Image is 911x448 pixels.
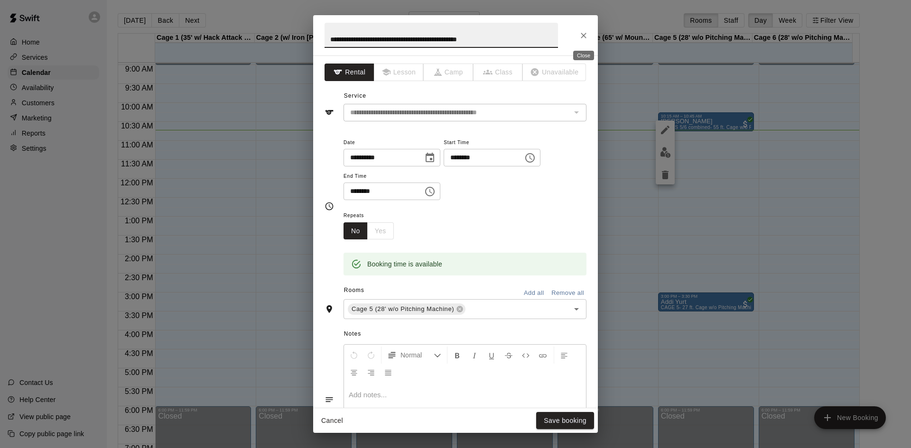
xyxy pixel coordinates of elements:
[344,210,401,222] span: Repeats
[363,347,379,364] button: Redo
[344,222,368,240] button: No
[420,148,439,167] button: Choose date, selected date is Sep 14, 2025
[535,347,551,364] button: Insert Link
[363,364,379,381] button: Right Align
[573,51,594,60] div: Close
[449,347,465,364] button: Format Bold
[348,304,458,314] span: Cage 5 (28' w/o Pitching Machine)
[424,64,474,81] span: The type of an existing booking cannot be changed
[344,92,366,99] span: Service
[501,347,517,364] button: Format Strikethrough
[325,108,334,117] svg: Service
[348,303,465,315] div: Cage 5 (28' w/o Pitching Machine)
[325,304,334,314] svg: Rooms
[346,347,362,364] button: Undo
[367,256,442,273] div: Booking time is available
[383,347,445,364] button: Formatting Options
[325,64,374,81] button: Rental
[549,286,586,301] button: Remove all
[325,395,334,404] svg: Notes
[400,350,434,360] span: Normal
[325,201,334,211] svg: Timing
[523,64,586,81] span: The type of an existing booking cannot be changed
[466,347,483,364] button: Format Italics
[346,364,362,381] button: Center Align
[344,170,440,183] span: End Time
[344,287,364,293] span: Rooms
[344,137,440,149] span: Date
[374,64,424,81] span: The type of an existing booking cannot be changed
[483,347,500,364] button: Format Underline
[344,104,586,121] div: The service of an existing booking cannot be changed
[344,222,394,240] div: outlined button group
[519,286,549,301] button: Add all
[575,27,592,44] button: Close
[420,182,439,201] button: Choose time, selected time is 10:45 AM
[380,364,396,381] button: Justify Align
[570,302,583,316] button: Open
[536,412,594,430] button: Save booking
[521,148,539,167] button: Choose time, selected time is 10:15 AM
[444,137,540,149] span: Start Time
[556,347,572,364] button: Left Align
[344,327,586,342] span: Notes
[474,64,523,81] span: The type of an existing booking cannot be changed
[317,412,347,430] button: Cancel
[518,347,534,364] button: Insert Code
